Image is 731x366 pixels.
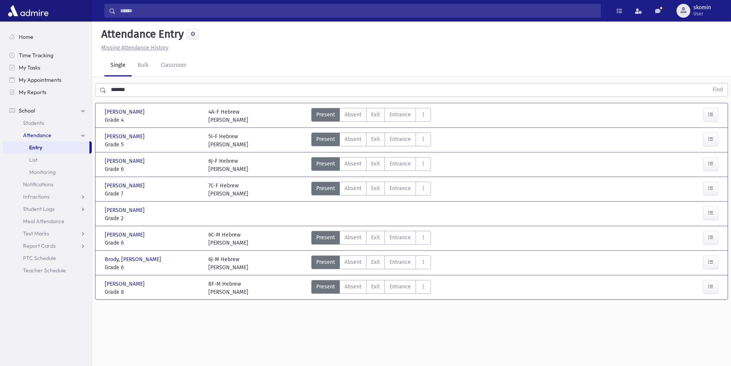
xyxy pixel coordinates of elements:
[316,258,335,266] span: Present
[389,234,411,242] span: Entrance
[345,135,361,143] span: Absent
[208,231,248,247] div: 6C-M Hebrew [PERSON_NAME]
[208,132,248,149] div: 5I-F Hebrew [PERSON_NAME]
[3,264,92,277] a: Teacher Schedule
[3,203,92,215] a: Student Logs
[19,33,33,40] span: Home
[3,240,92,252] a: Report Cards
[311,108,431,124] div: AttTypes
[105,280,146,288] span: [PERSON_NAME]
[132,55,155,76] a: Bulk
[105,182,146,190] span: [PERSON_NAME]
[371,234,380,242] span: Exit
[389,160,411,168] span: Entrance
[23,255,56,262] span: PTC Schedule
[3,74,92,86] a: My Appointments
[23,267,66,274] span: Teacher Schedule
[208,255,248,272] div: 6J-M Hebrew [PERSON_NAME]
[105,214,201,222] span: Grade 2
[98,45,168,51] a: Missing Attendance History
[105,165,201,173] span: Grade 6
[98,28,184,41] h5: Attendance Entry
[23,119,44,126] span: Students
[3,178,92,190] a: Notifications
[101,45,168,51] u: Missing Attendance History
[23,205,54,212] span: Student Logs
[208,108,248,124] div: 4A-F Hebrew [PERSON_NAME]
[3,166,92,178] a: Monitoring
[23,193,50,200] span: Infractions
[29,144,42,151] span: Entry
[371,111,380,119] span: Exit
[3,49,92,61] a: Time Tracking
[6,3,50,18] img: AdmirePro
[311,182,431,198] div: AttTypes
[3,141,89,154] a: Entry
[23,181,53,188] span: Notifications
[105,263,201,272] span: Grade 6
[23,132,51,139] span: Attendance
[311,157,431,173] div: AttTypes
[3,104,92,117] a: School
[708,83,728,96] button: Find
[371,283,380,291] span: Exit
[693,11,711,17] span: User
[345,111,361,119] span: Absent
[3,31,92,43] a: Home
[19,64,40,71] span: My Tasks
[371,135,380,143] span: Exit
[371,184,380,192] span: Exit
[116,4,601,18] input: Search
[3,154,92,166] a: List
[29,156,38,163] span: List
[104,55,132,76] a: Single
[19,52,53,59] span: Time Tracking
[345,283,361,291] span: Absent
[316,135,335,143] span: Present
[389,184,411,192] span: Entrance
[105,288,201,296] span: Grade 8
[389,135,411,143] span: Entrance
[3,129,92,141] a: Attendance
[19,76,61,83] span: My Appointments
[105,231,146,239] span: [PERSON_NAME]
[3,117,92,129] a: Students
[316,283,335,291] span: Present
[23,218,64,225] span: Meal Attendance
[345,258,361,266] span: Absent
[19,107,35,114] span: School
[316,234,335,242] span: Present
[105,108,146,116] span: [PERSON_NAME]
[311,280,431,296] div: AttTypes
[371,160,380,168] span: Exit
[155,55,193,76] a: Classroom
[389,111,411,119] span: Entrance
[208,280,248,296] div: 8F-M Hebrew [PERSON_NAME]
[105,141,201,149] span: Grade 5
[208,182,248,198] div: 7C-F Hebrew [PERSON_NAME]
[105,239,201,247] span: Grade 6
[3,252,92,264] a: PTC Schedule
[3,227,92,240] a: Test Marks
[3,215,92,227] a: Meal Attendance
[23,242,56,249] span: Report Cards
[693,5,711,11] span: skomin
[311,255,431,272] div: AttTypes
[316,160,335,168] span: Present
[345,234,361,242] span: Absent
[3,190,92,203] a: Infractions
[105,255,163,263] span: Brody, [PERSON_NAME]
[23,230,49,237] span: Test Marks
[19,89,46,96] span: My Reports
[311,231,431,247] div: AttTypes
[105,190,201,198] span: Grade 7
[105,206,146,214] span: [PERSON_NAME]
[105,157,146,165] span: [PERSON_NAME]
[29,169,56,176] span: Monitoring
[3,61,92,74] a: My Tasks
[316,111,335,119] span: Present
[311,132,431,149] div: AttTypes
[345,160,361,168] span: Absent
[345,184,361,192] span: Absent
[389,258,411,266] span: Entrance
